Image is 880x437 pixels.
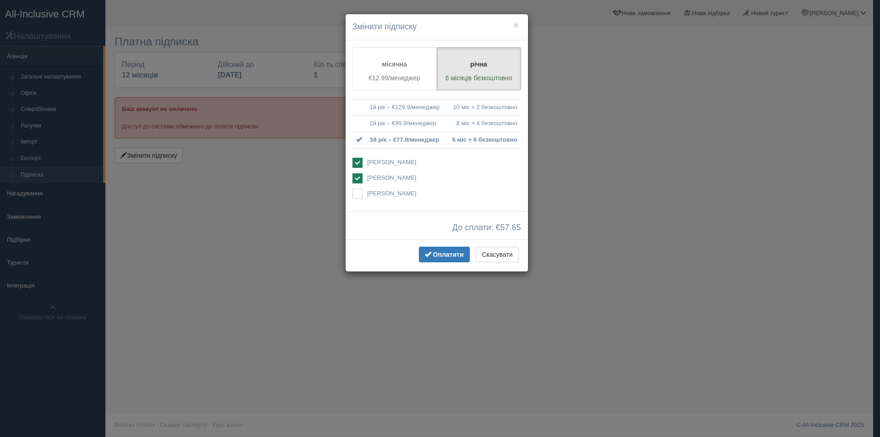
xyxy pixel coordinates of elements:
p: 6 місяців безкоштовно [443,73,515,83]
h4: Змінити підписку [352,21,521,33]
button: × [513,20,518,30]
td: 8 міс + 4 безкоштовно [446,116,521,132]
p: річна [443,60,515,69]
span: Оплатити [433,251,464,258]
button: Скасувати [476,247,518,262]
td: 2й рік – €99.9/менеджер [366,116,446,132]
p: місячна [358,60,431,69]
span: До сплати: € [452,223,521,232]
td: 10 міс + 2 безкоштовно [446,99,521,116]
span: [PERSON_NAME] [367,174,416,181]
td: 1й рік – €129.9/менеджер [366,99,446,116]
span: 57.65 [500,223,521,232]
p: €12.99/менеджер [358,73,431,83]
td: 3й рік – €77.9/менеджер [366,132,446,148]
span: [PERSON_NAME] [367,159,416,166]
td: 6 міс + 6 безкоштовно [446,132,521,148]
button: Оплатити [419,247,470,262]
span: [PERSON_NAME] [367,190,416,197]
